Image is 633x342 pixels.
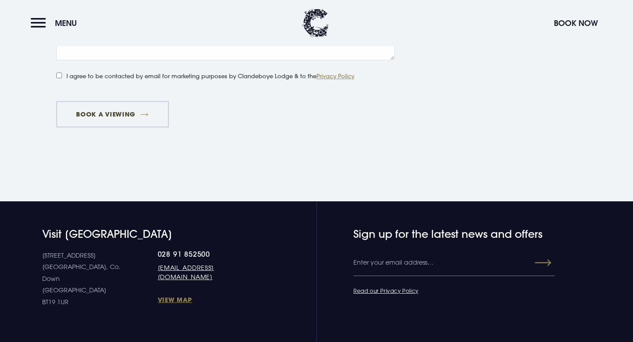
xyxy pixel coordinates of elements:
[56,69,354,81] label: I agree to be contacted by email for marketing purposes by Clandeboye Lodge & to the
[158,263,259,281] a: [EMAIL_ADDRESS][DOMAIN_NAME]
[353,287,418,294] a: Read our Privacy Policy
[520,255,551,271] button: Submit
[316,72,354,80] a: Privacy Policy
[42,250,158,308] p: [STREET_ADDRESS] [GEOGRAPHIC_DATA], Co. Down [GEOGRAPHIC_DATA] BT19 1UR
[158,295,259,304] a: View Map
[302,9,329,37] img: Clandeboye Lodge
[56,73,62,78] input: I agree to be contacted by email for marketing purposes by Clandeboye Lodge & to thePrivacy Policy
[158,250,259,258] a: 028 91 852500
[353,250,555,276] input: Enter your email address…
[31,14,81,33] button: Menu
[56,101,169,127] button: Book a viewing
[353,228,520,240] h4: Sign up for the latest news and offers
[42,228,259,240] h4: Visit [GEOGRAPHIC_DATA]
[549,14,602,33] button: Book Now
[55,18,77,28] span: Menu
